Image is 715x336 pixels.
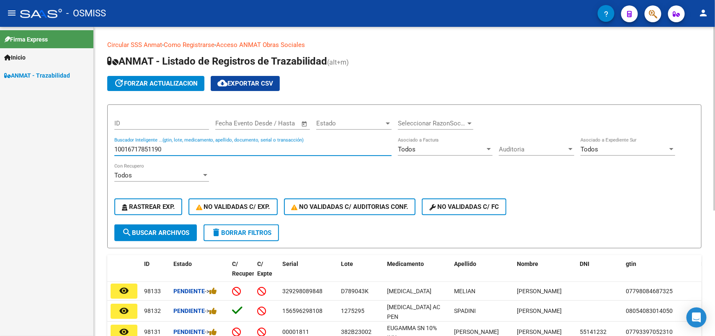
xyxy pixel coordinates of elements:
span: [PERSON_NAME] [517,307,562,314]
button: No Validadas c/ Auditorias Conf. [284,198,416,215]
span: ANMAT - Trazabilidad [4,71,70,80]
input: Fecha fin [257,120,297,127]
datatable-header-cell: Estado [170,255,229,292]
span: Medicamento [387,260,424,267]
span: ID [144,260,150,267]
span: 08054083014050 [626,307,673,314]
span: Serial [282,260,298,267]
span: No Validadas c/ Auditorias Conf. [292,203,408,211]
datatable-header-cell: gtin [622,255,698,292]
a: Como Registrarse [164,41,214,49]
span: Seleccionar RazonSocial [398,120,466,127]
button: Open calendar [300,119,310,129]
div: Open Intercom Messenger [687,307,707,328]
span: Exportar CSV [217,80,273,87]
button: No validadas c/ FC [422,198,506,215]
span: 98133 [144,288,161,294]
span: D789043K [341,288,369,294]
datatable-header-cell: C/ Recupero [229,255,254,292]
strong: Pendiente [173,307,205,314]
span: Lote [341,260,353,267]
span: [PERSON_NAME] [454,328,499,335]
span: Auditoria [499,146,567,153]
button: Rastrear Exp. [114,198,182,215]
span: 55141232 [580,328,607,335]
span: Rastrear Exp. [122,203,175,211]
span: C/ Expte [257,260,272,277]
datatable-header-cell: Medicamento [384,255,451,292]
span: Todos [114,172,132,179]
span: DNI [580,260,589,267]
span: Todos [581,146,598,153]
button: Buscar Archivos [114,224,197,241]
datatable-header-cell: ID [141,255,170,292]
span: Estado [173,260,192,267]
span: [MEDICAL_DATA] [387,288,431,294]
span: ANMAT - Listado de Registros de Trazabilidad [107,55,327,67]
span: -> [205,307,217,314]
span: -> [205,288,217,294]
mat-icon: search [122,227,132,237]
span: (alt+m) [327,58,349,66]
datatable-header-cell: C/ Expte [254,255,279,292]
mat-icon: cloud_download [217,78,227,88]
span: SPADINI [454,307,476,314]
span: - OSMISS [66,4,106,23]
span: 329298089848 [282,288,323,294]
input: Fecha inicio [215,120,249,127]
span: Inicio [4,53,26,62]
span: 382B23002 [341,328,372,335]
mat-icon: delete [211,227,221,237]
button: Borrar Filtros [204,224,279,241]
span: Buscar Archivos [122,229,189,237]
a: Documentacion trazabilidad [305,41,383,49]
span: 156596298108 [282,307,323,314]
button: forzar actualizacion [107,76,204,91]
span: [PERSON_NAME] [517,288,562,294]
span: No Validadas c/ Exp. [196,203,270,211]
p: - - [107,40,702,49]
datatable-header-cell: Lote [338,255,384,292]
span: [PERSON_NAME] [517,328,562,335]
span: Borrar Filtros [211,229,271,237]
strong: Pendiente [173,288,205,294]
span: -> [205,328,217,335]
span: gtin [626,260,636,267]
span: 98131 [144,328,161,335]
datatable-header-cell: Apellido [451,255,514,292]
strong: Pendiente [173,328,205,335]
mat-icon: menu [7,8,17,18]
span: Estado [316,120,384,127]
span: 07798084687325 [626,288,673,294]
button: Exportar CSV [211,76,280,91]
a: Acceso ANMAT Obras Sociales [216,41,305,49]
span: 00001811 [282,328,309,335]
datatable-header-cell: DNI [576,255,622,292]
span: 98132 [144,307,161,314]
span: [MEDICAL_DATA] AC PEN [387,304,440,320]
datatable-header-cell: Nombre [514,255,576,292]
span: C/ Recupero [232,260,258,277]
span: Todos [398,146,416,153]
mat-icon: remove_red_eye [119,306,129,316]
mat-icon: remove_red_eye [119,286,129,296]
span: forzar actualizacion [114,80,198,87]
span: 1275295 [341,307,364,314]
span: No validadas c/ FC [429,203,499,211]
button: No Validadas c/ Exp. [188,198,278,215]
a: Circular SSS Anmat [107,41,162,49]
mat-icon: person [698,8,708,18]
span: Nombre [517,260,538,267]
mat-icon: update [114,78,124,88]
span: Apellido [454,260,476,267]
datatable-header-cell: Serial [279,255,338,292]
span: Firma Express [4,35,48,44]
span: 07793397052310 [626,328,673,335]
span: MELIAN [454,288,475,294]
